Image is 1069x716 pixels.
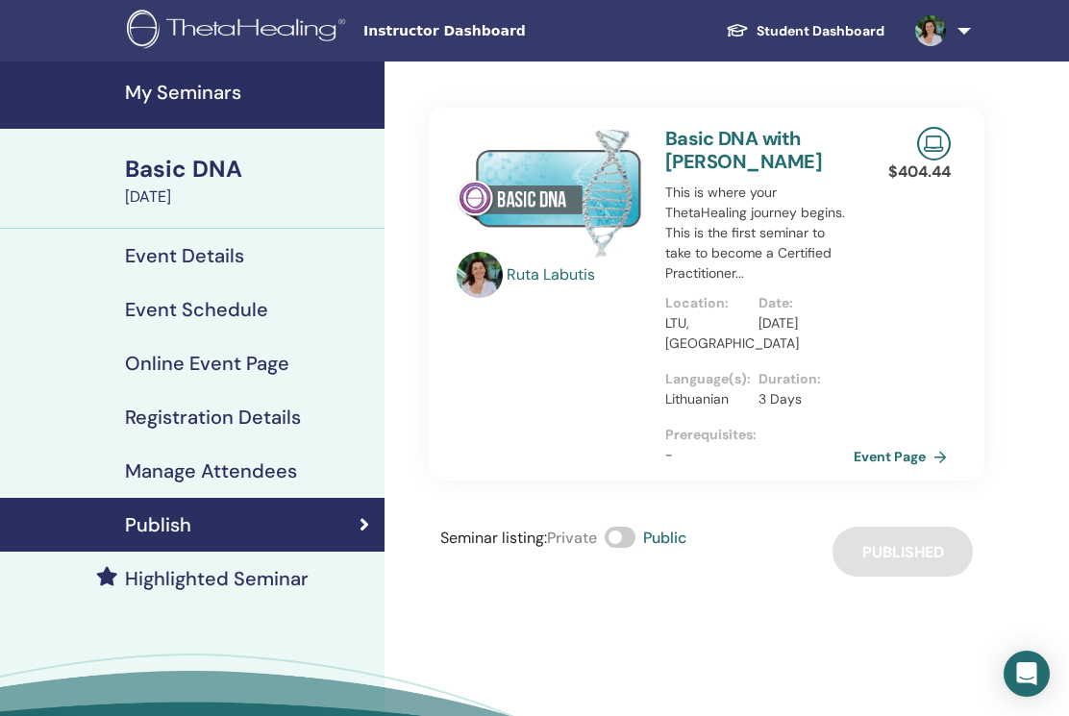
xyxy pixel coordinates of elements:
span: Public [643,528,686,548]
p: [DATE] [758,313,840,333]
div: [DATE] [125,185,373,209]
h4: Registration Details [125,406,301,429]
h4: Event Schedule [125,298,268,321]
img: logo.png [127,10,352,53]
p: This is where your ThetaHealing journey begins. This is the first seminar to take to become a Cer... [665,183,851,284]
p: Prerequisites : [665,425,851,445]
p: Duration : [758,369,840,389]
p: 3 Days [758,389,840,409]
p: $ 404.44 [888,160,951,184]
a: Basic DNA with [PERSON_NAME] [665,126,822,174]
h4: Manage Attendees [125,459,297,482]
p: Language(s) : [665,369,747,389]
div: Open Intercom Messenger [1004,651,1050,697]
a: Student Dashboard [710,13,900,49]
a: Event Page [854,442,955,471]
a: Ruta Labutis [507,263,646,286]
h4: My Seminars [125,81,373,104]
span: Seminar listing : [440,528,547,548]
span: Private [547,528,597,548]
img: graduation-cap-white.svg [726,22,749,38]
img: Basic DNA [457,127,642,258]
p: - [665,445,851,465]
a: Basic DNA[DATE] [113,153,385,209]
div: Basic DNA [125,153,373,185]
h4: Publish [125,513,191,536]
span: Instructor Dashboard [363,21,652,41]
h4: Event Details [125,244,244,267]
p: Location : [665,293,747,313]
img: Live Online Seminar [917,127,951,160]
p: Lithuanian [665,389,747,409]
p: LTU, [GEOGRAPHIC_DATA] [665,313,747,354]
h4: Highlighted Seminar [125,567,309,590]
p: Date : [758,293,840,313]
img: default.jpg [457,252,503,298]
img: default.jpg [915,15,946,46]
h4: Online Event Page [125,352,289,375]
